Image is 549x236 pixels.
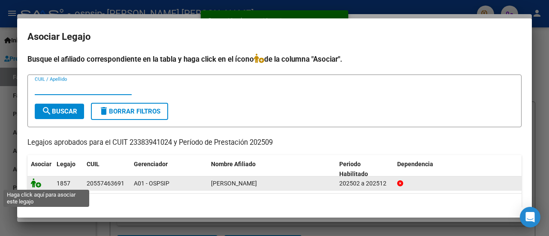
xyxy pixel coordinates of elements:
[27,194,522,215] div: 1 registros
[211,180,257,187] span: SANCHEZ GONZALO GABRIEL
[208,155,336,183] datatable-header-cell: Nombre Afiliado
[87,161,100,167] span: CUIL
[42,106,52,116] mat-icon: search
[134,161,168,167] span: Gerenciador
[53,155,83,183] datatable-header-cell: Legajo
[339,161,368,177] span: Periodo Habilitado
[42,108,77,115] span: Buscar
[211,161,256,167] span: Nombre Afiliado
[336,155,394,183] datatable-header-cell: Periodo Habilitado
[35,104,84,119] button: Buscar
[27,155,53,183] datatable-header-cell: Asociar
[394,155,522,183] datatable-header-cell: Dependencia
[83,155,130,183] datatable-header-cell: CUIL
[134,180,169,187] span: A01 - OSPSIP
[91,103,168,120] button: Borrar Filtros
[57,161,75,167] span: Legajo
[27,29,522,45] h2: Asociar Legajo
[397,161,433,167] span: Dependencia
[31,161,51,167] span: Asociar
[99,108,160,115] span: Borrar Filtros
[87,179,124,188] div: 20557463691
[57,180,70,187] span: 1857
[99,106,109,116] mat-icon: delete
[339,179,390,188] div: 202502 a 202512
[27,137,522,148] p: Legajos aprobados para el CUIT 23383941024 y Período de Prestación 202509
[27,54,522,65] h4: Busque el afiliado correspondiente en la tabla y haga click en el ícono de la columna "Asociar".
[130,155,208,183] datatable-header-cell: Gerenciador
[520,207,540,227] div: Open Intercom Messenger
